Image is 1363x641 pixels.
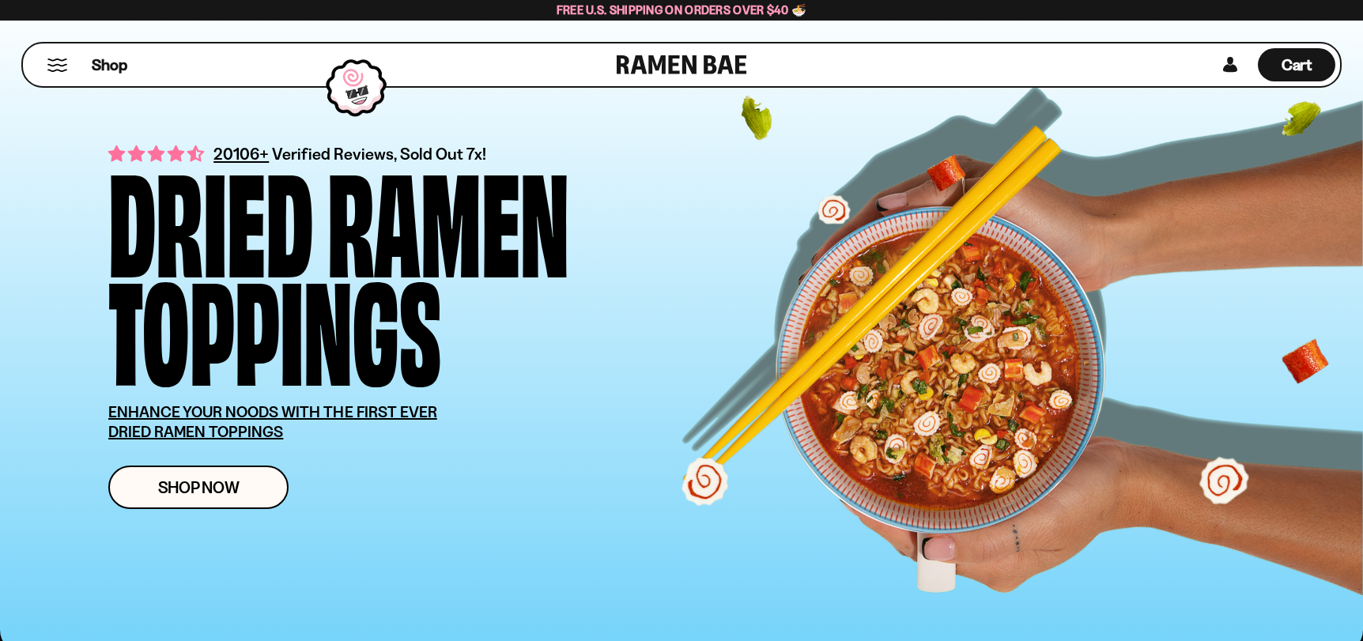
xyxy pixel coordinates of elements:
span: Free U.S. Shipping on Orders over $40 🍜 [557,2,807,17]
span: Cart [1282,55,1312,74]
span: Shop [92,55,127,76]
a: Shop [92,48,127,81]
div: Dried [108,162,313,270]
span: Shop Now [158,479,240,496]
div: Toppings [108,270,441,379]
div: Ramen [327,162,569,270]
u: ENHANCE YOUR NOODS WITH THE FIRST EVER DRIED RAMEN TOPPINGS [108,402,437,441]
a: Shop Now [108,466,289,509]
button: Mobile Menu Trigger [47,58,68,72]
a: Cart [1258,43,1335,86]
